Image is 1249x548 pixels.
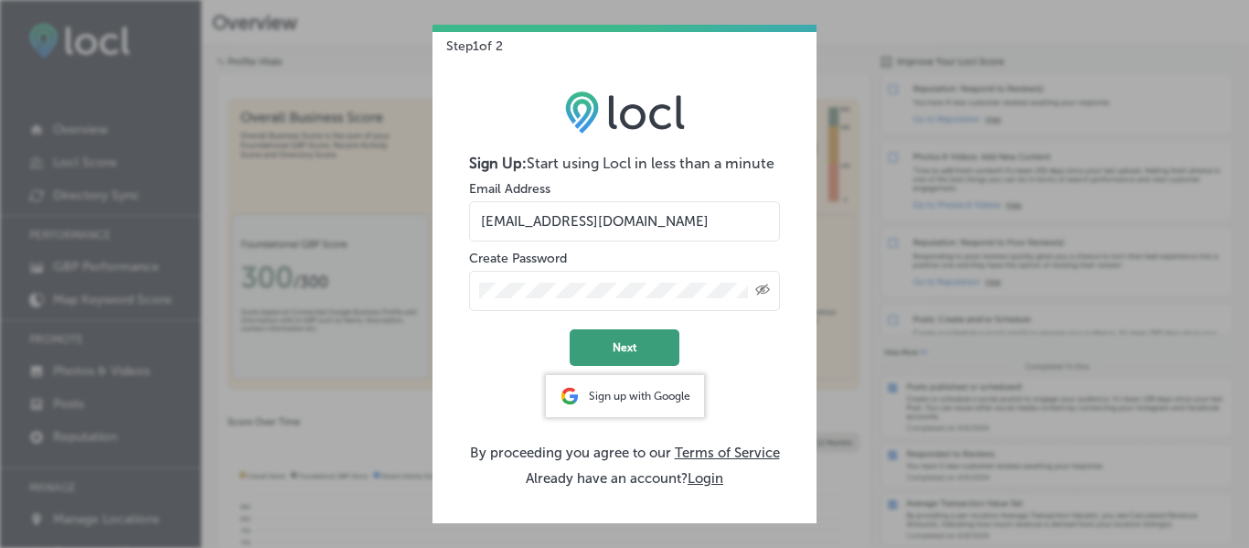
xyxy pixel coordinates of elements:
[755,283,770,299] span: Toggle password visibility
[688,470,723,487] button: Login
[469,445,780,461] p: By proceeding you agree to our
[546,375,704,417] div: Sign up with Google
[469,181,550,197] label: Email Address
[565,91,685,133] img: LOCL logo
[469,155,527,172] strong: Sign Up:
[432,25,503,54] p: Step 1 of 2
[469,251,567,266] label: Create Password
[675,445,780,461] a: Terms of Service
[570,329,679,366] button: Next
[527,155,774,172] span: Start using Locl in less than a minute
[469,470,780,487] p: Already have an account?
